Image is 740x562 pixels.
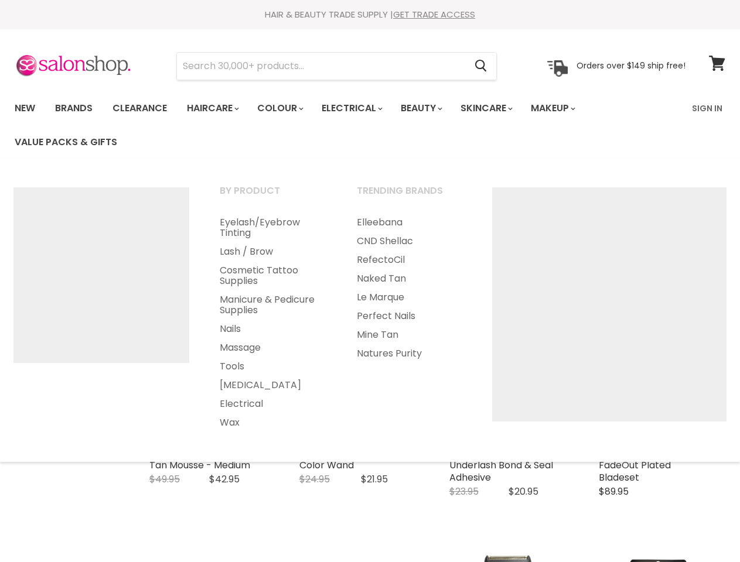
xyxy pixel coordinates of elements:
[299,472,330,486] span: $24.95
[205,376,340,395] a: [MEDICAL_DATA]
[149,472,180,486] span: $49.95
[342,325,477,344] a: Mine Tan
[342,269,477,288] a: Naked Tan
[522,96,582,121] a: Makeup
[178,96,246,121] a: Haircare
[465,53,496,80] button: Search
[205,242,340,261] a: Lash / Brow
[248,96,311,121] a: Colour
[6,96,44,121] a: New
[205,213,340,242] a: Eyelash/Eyebrow Tinting
[46,96,101,121] a: Brands
[342,213,477,232] a: Elleebana
[449,485,479,498] span: $23.95
[104,96,176,121] a: Clearance
[599,446,695,484] a: [PERSON_NAME] F32 FadeOut Plated Bladeset
[361,472,388,486] span: $21.95
[209,472,240,486] span: $42.95
[342,181,477,211] a: Trending Brands
[342,232,477,251] a: CND Shellac
[313,96,390,121] a: Electrical
[205,338,340,357] a: Massage
[685,96,729,121] a: Sign In
[449,446,553,484] a: [PERSON_NAME] Duo Underlash Bond & Seal Adhesive
[6,130,126,155] a: Value Packs & Gifts
[205,261,340,290] a: Cosmetic Tattoo Supplies
[599,485,629,498] span: $89.95
[205,413,340,432] a: Wax
[577,60,686,71] p: Orders over $149 ship free!
[452,96,520,121] a: Skincare
[205,395,340,413] a: Electrical
[342,213,477,363] ul: Main menu
[509,485,538,498] span: $20.95
[392,96,449,121] a: Beauty
[342,344,477,363] a: Natures Purity
[342,288,477,307] a: Le Marque
[205,290,340,320] a: Manicure & Pedicure Supplies
[205,213,340,432] ul: Main menu
[342,307,477,325] a: Perfect Nails
[176,52,497,80] form: Product
[342,251,477,269] a: RefectoCil
[393,8,475,20] a: GET TRADE ACCESS
[6,91,685,159] ul: Main menu
[205,320,340,338] a: Nails
[177,53,465,80] input: Search
[205,181,340,211] a: By Product
[205,357,340,376] a: Tools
